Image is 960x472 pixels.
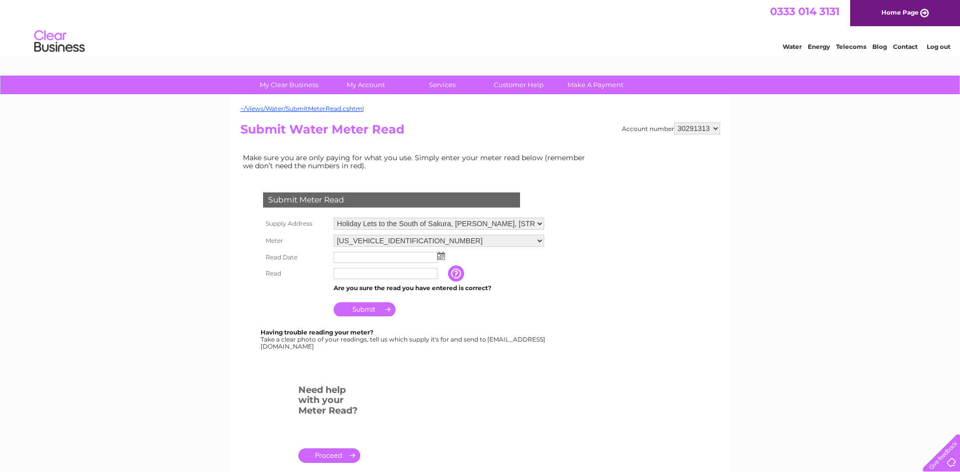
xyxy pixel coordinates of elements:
[808,43,830,50] a: Energy
[240,105,364,112] a: ~/Views/Water/SubmitMeterRead.cshtml
[34,26,85,57] img: logo.png
[770,5,840,18] a: 0333 014 3131
[261,328,373,336] b: Having trouble reading your meter?
[247,76,331,94] a: My Clear Business
[263,192,520,208] div: Submit Meter Read
[783,43,802,50] a: Water
[448,265,466,282] input: Information
[437,252,445,260] img: ...
[261,249,331,265] th: Read Date
[401,76,484,94] a: Services
[261,215,331,232] th: Supply Address
[331,282,547,295] td: Are you sure the read you have entered is correct?
[622,122,720,134] div: Account number
[836,43,866,50] a: Telecoms
[872,43,887,50] a: Blog
[261,232,331,249] th: Meter
[242,6,719,49] div: Clear Business is a trading name of Verastar Limited (registered in [GEOGRAPHIC_DATA] No. 3667643...
[261,265,331,282] th: Read
[334,302,396,316] input: Submit
[554,76,637,94] a: Make A Payment
[261,329,547,350] div: Take a clear photo of your readings, tell us which supply it's for and send to [EMAIL_ADDRESS][DO...
[240,122,720,142] h2: Submit Water Meter Read
[893,43,918,50] a: Contact
[298,383,360,421] h3: Need help with your Meter Read?
[324,76,407,94] a: My Account
[298,448,360,463] a: .
[927,43,950,50] a: Log out
[240,151,593,172] td: Make sure you are only paying for what you use. Simply enter your meter read below (remember we d...
[477,76,560,94] a: Customer Help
